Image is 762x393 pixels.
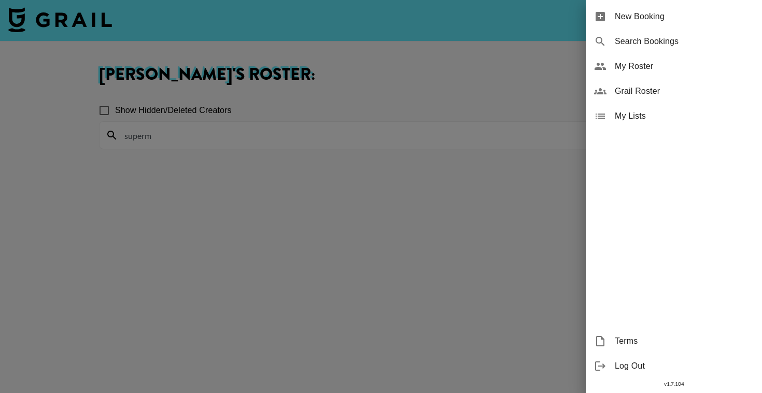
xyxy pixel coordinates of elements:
div: v 1.7.104 [586,378,762,389]
span: Terms [615,335,754,347]
span: Log Out [615,360,754,372]
span: Grail Roster [615,85,754,97]
div: My Lists [586,104,762,129]
div: Log Out [586,354,762,378]
div: Terms [586,329,762,354]
span: My Roster [615,60,754,73]
span: New Booking [615,10,754,23]
div: Grail Roster [586,79,762,104]
span: Search Bookings [615,35,754,48]
span: My Lists [615,110,754,122]
div: Search Bookings [586,29,762,54]
div: My Roster [586,54,762,79]
div: New Booking [586,4,762,29]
